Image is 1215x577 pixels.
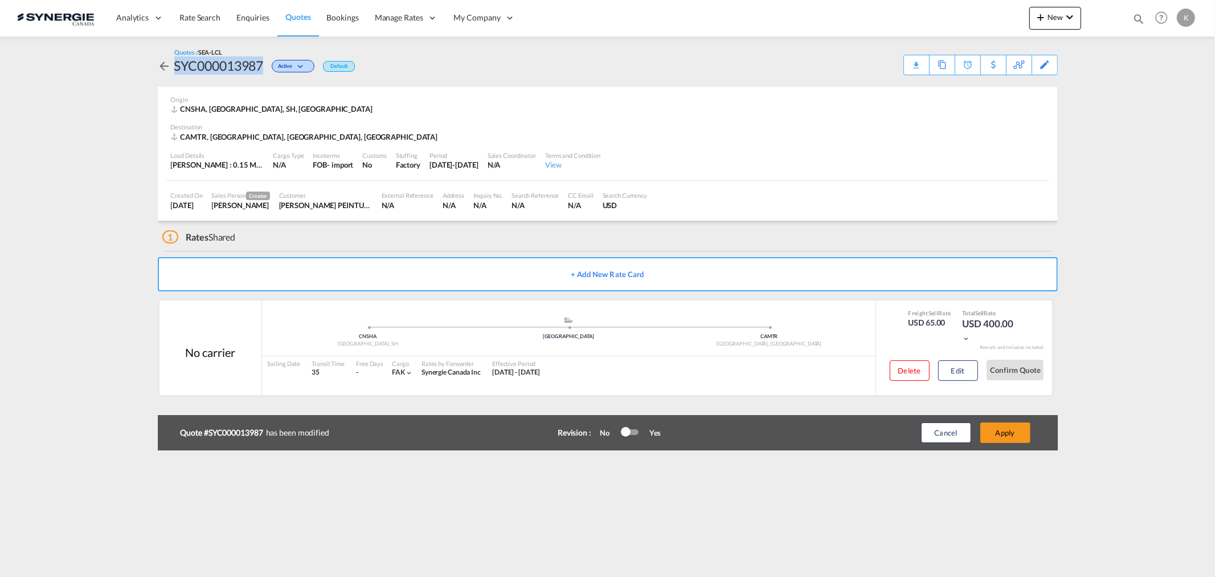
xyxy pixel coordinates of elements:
md-icon: icon-download [910,57,923,66]
div: Help [1152,8,1177,29]
div: Shared [162,231,236,243]
div: N/A [273,160,304,170]
div: Sailing Date [268,359,301,368]
div: SYC000013987 [174,56,264,75]
div: icon-magnify [1132,13,1145,30]
div: Change Status Here [263,56,317,75]
span: Rate Search [179,13,220,22]
md-icon: icon-arrow-left [158,59,171,73]
img: 1f56c880d42311ef80fc7dca854c8e59.png [17,5,94,31]
div: Terms and Condition [545,151,600,160]
span: Bookings [327,13,359,22]
span: 1 [162,230,179,243]
div: USD 65.00 [909,317,951,328]
div: Default [323,61,354,72]
div: CNSHA, Shanghai, SH, Europe [171,104,375,114]
button: Edit [938,360,978,381]
div: K [1177,9,1195,27]
div: CAMTR, Montreal, QC, Americas [171,132,441,142]
button: Cancel [921,422,971,443]
div: View [545,160,600,170]
md-icon: icon-chevron-down [1063,10,1077,24]
div: Search Reference [512,191,559,200]
div: Inquiry No. [473,191,502,200]
span: Help [1152,8,1171,27]
div: Effective Period [492,359,541,368]
div: N/A [568,200,593,210]
div: icon-arrow-left [158,56,174,75]
md-icon: icon-plus 400-fg [1034,10,1048,24]
div: Change Status Here [272,60,314,72]
div: N/A [443,200,464,210]
div: USD [603,200,648,210]
div: 35 [312,368,345,377]
div: Transit Time [312,359,345,368]
div: Free Days [356,359,383,368]
div: USD 400.00 [962,317,1019,344]
div: Adriana Groposila [212,200,270,210]
span: [DATE] - [DATE] [492,368,541,376]
span: Manage Rates [375,12,423,23]
div: Search Currency [603,191,648,200]
div: CAMTR [669,333,869,340]
div: - import [327,160,353,170]
div: External Reference [382,191,433,200]
div: Rates by Forwarder [422,359,481,368]
span: Sell [928,310,938,316]
span: Rates [186,231,208,242]
button: Apply [980,422,1030,443]
div: FOB [313,160,328,170]
span: Creator [246,192,269,200]
div: [GEOGRAPHIC_DATA] [468,333,669,340]
div: Factory Stuffing [396,160,420,170]
div: 14 Aug 2025 [429,160,478,170]
button: icon-plus 400-fgNewicon-chevron-down [1029,7,1081,30]
span: Enquiries [236,13,269,22]
div: [GEOGRAPHIC_DATA], [GEOGRAPHIC_DATA] [669,340,869,348]
div: Created On [171,191,203,200]
span: Sell [975,310,984,316]
div: Cargo Type [273,151,304,160]
span: CNSHA, [GEOGRAPHIC_DATA], SH, [GEOGRAPHIC_DATA] [181,104,373,113]
div: 11 Aug 2025 [171,200,203,210]
div: Customs [362,151,386,160]
md-icon: icon-chevron-down [405,369,413,377]
div: has been modified [181,424,522,441]
div: Customer [279,191,373,200]
span: Quotes [285,12,310,22]
div: N/A [488,160,536,170]
div: 11 Aug 2025 - 14 Aug 2025 [492,368,541,377]
div: N/A [473,200,502,210]
div: Synergie Canada Inc [422,368,481,377]
span: FAK [392,368,405,376]
div: No [594,428,621,438]
div: [PERSON_NAME] : 0.15 MT | Volumetric Wt : 0.89 CBM | Chargeable Wt : 0.89 W/M [171,160,264,170]
div: Origin [171,95,1045,104]
div: JAMY PEINTURE [279,200,373,210]
div: Quotes /SEA-LCL [175,48,223,56]
div: CNSHA [268,333,468,340]
div: Cargo [392,359,413,368]
span: SEA-LCL [198,48,222,56]
b: Quote #SYC000013987 [181,427,266,438]
div: Incoterms [313,151,354,160]
button: + Add New Rate Card [158,257,1058,291]
div: Sales Person [212,191,270,200]
div: N/A [382,200,433,210]
div: Sales Coordinator [488,151,536,160]
div: Address [443,191,464,200]
button: Confirm Quote [987,360,1044,380]
div: - [356,368,358,377]
div: Destination [171,123,1045,131]
md-icon: icon-chevron-down [295,64,309,70]
div: Period [429,151,478,160]
div: Quote PDF is not available at this time [910,55,923,66]
div: Yes [638,428,661,438]
div: Total Rate [962,309,1019,317]
span: New [1034,13,1077,22]
md-icon: icon-magnify [1132,13,1145,25]
span: Analytics [116,12,149,23]
md-icon: icon-chevron-down [962,335,970,343]
div: Revision : [558,427,591,438]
